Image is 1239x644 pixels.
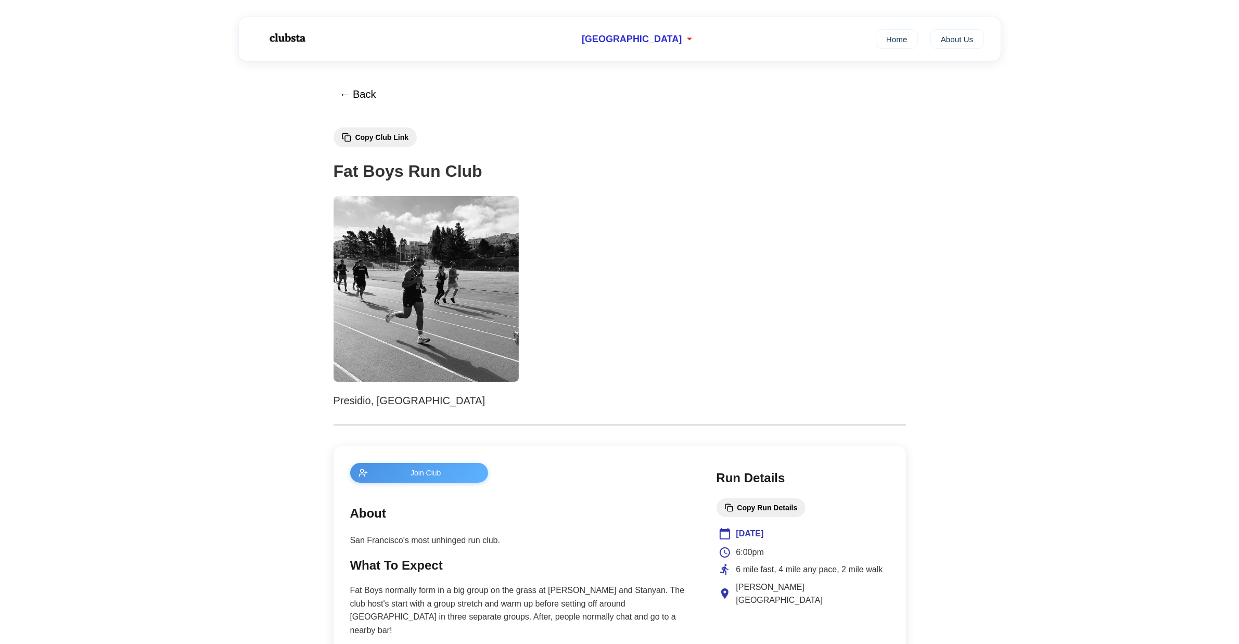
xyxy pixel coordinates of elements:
img: Fat Boys Run Club 1 [334,196,519,382]
p: San Francisco's most unhinged run club. [350,534,696,547]
p: Presidio, [GEOGRAPHIC_DATA] [334,392,906,409]
span: [GEOGRAPHIC_DATA] [582,34,682,45]
span: 6:00pm [736,546,764,559]
a: Join Club [350,463,696,483]
h2: About [350,504,696,523]
a: Home [876,29,918,49]
p: Fat Boys normally form in a big group on the grass at [PERSON_NAME] and Stanyan. The club host's ... [350,584,696,637]
button: Copy Club Link [334,127,417,147]
button: Join Club [350,463,489,483]
h2: Run Details [717,468,889,488]
a: About Us [930,29,984,49]
span: [DATE] [736,527,764,540]
h2: What To Expect [350,556,696,575]
span: 6 mile fast, 4 mile any pace, 2 mile walk [736,563,883,576]
span: Join Club [372,469,480,477]
h1: Fat Boys Run Club [334,158,906,185]
button: ← Back [334,82,382,107]
span: Copy Club Link [355,133,409,141]
span: [PERSON_NAME][GEOGRAPHIC_DATA] [736,581,887,607]
img: Logo [256,25,318,51]
button: Copy Run Details [717,498,806,517]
